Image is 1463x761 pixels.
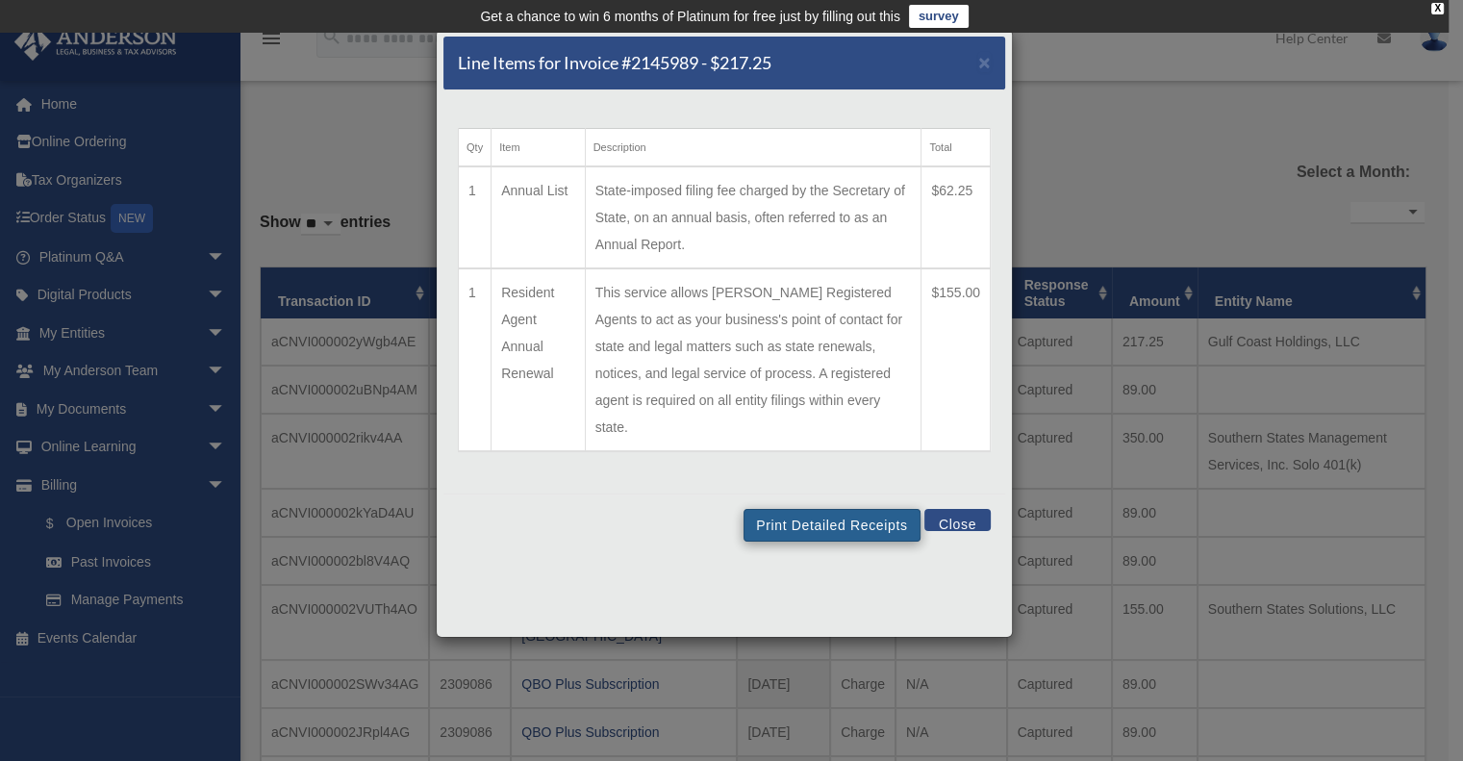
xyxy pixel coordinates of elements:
td: State-imposed filing fee charged by the Secretary of State, on an annual basis, often referred to... [585,166,921,268]
td: Resident Agent Annual Renewal [492,268,585,451]
td: Annual List [492,166,585,268]
span: × [978,51,991,73]
td: $62.25 [921,166,991,268]
a: survey [909,5,969,28]
th: Total [921,129,991,167]
th: Item [492,129,585,167]
td: This service allows [PERSON_NAME] Registered Agents to act as your business's point of contact fo... [585,268,921,451]
td: 1 [459,166,492,268]
button: Close [924,509,991,531]
div: close [1431,3,1444,14]
th: Description [585,129,921,167]
td: $155.00 [921,268,991,451]
button: Close [978,52,991,72]
button: Print Detailed Receipts [744,509,920,542]
td: 1 [459,268,492,451]
div: Get a chance to win 6 months of Platinum for free just by filling out this [480,5,900,28]
h5: Line Items for Invoice #2145989 - $217.25 [458,51,771,75]
th: Qty [459,129,492,167]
